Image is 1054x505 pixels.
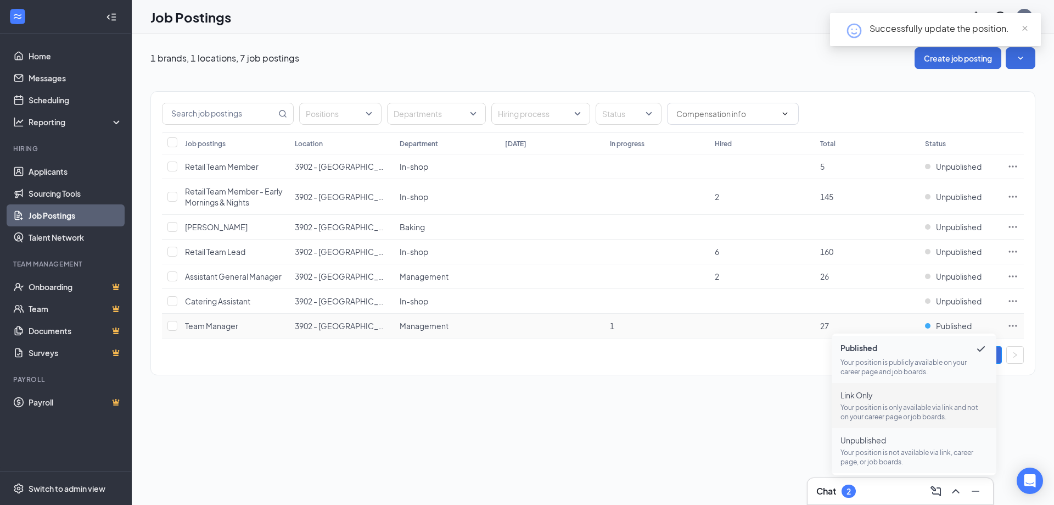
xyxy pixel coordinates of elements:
[815,132,920,154] th: Total
[295,247,399,257] span: 3902 - [GEOGRAPHIC_DATA]
[781,109,789,118] svg: ChevronDown
[394,215,499,240] td: Baking
[13,259,120,269] div: Team Management
[840,358,988,376] p: Your position is publicly available on your career page and job boards.
[936,191,982,202] span: Unpublished
[936,246,982,257] span: Unpublished
[295,296,399,306] span: 3902 - [GEOGRAPHIC_DATA]
[29,342,122,364] a: SurveysCrown
[400,321,448,331] span: Management
[185,162,259,171] span: Retail Team Member
[150,52,299,64] p: 1 brands, 1 locations, 7 job postings
[1007,246,1018,257] svg: Ellipses
[185,139,226,148] div: Job postings
[969,485,982,498] svg: Minimize
[947,482,965,500] button: ChevronUp
[400,247,428,257] span: In-shop
[394,240,499,264] td: In-shop
[936,161,982,172] span: Unpublished
[936,271,982,282] span: Unpublished
[816,485,836,497] h3: Chat
[29,276,122,298] a: OnboardingCrown
[846,487,851,496] div: 2
[29,483,105,494] div: Switch to admin view
[820,321,829,331] span: 27
[289,240,394,264] td: 3902 - Wethersfield
[974,342,988,356] svg: Checkmark
[29,89,122,111] a: Scheduling
[1006,47,1035,69] button: SmallChevronDown
[162,103,276,124] input: Search job postings
[915,47,1001,69] button: Create job posting
[840,448,988,467] p: Your position is not available via link, career page, or job boards.
[820,162,825,171] span: 5
[500,132,604,154] th: [DATE]
[400,139,438,148] div: Department
[13,144,120,153] div: Hiring
[1007,320,1018,331] svg: Ellipses
[150,8,231,26] h1: Job Postings
[289,314,394,338] td: 3902 - Wethersfield
[106,12,117,23] svg: Collapse
[604,132,709,154] th: In progress
[278,109,287,118] svg: MagnifyingGlass
[840,342,988,356] span: Published
[185,271,282,281] span: Assistant General Manager
[994,10,1007,24] svg: QuestionInfo
[1021,25,1029,32] span: close
[394,289,499,314] td: In-shop
[289,264,394,289] td: 3902 - Wethersfield
[845,22,863,40] svg: HappyFace
[295,192,399,202] span: 3902 - [GEOGRAPHIC_DATA]
[1007,191,1018,202] svg: Ellipses
[394,264,499,289] td: Management
[1020,12,1029,21] div: RS
[295,139,323,148] div: Location
[820,247,833,257] span: 160
[13,116,24,127] svg: Analysis
[29,160,122,182] a: Applicants
[394,314,499,338] td: Management
[29,226,122,248] a: Talent Network
[394,179,499,215] td: In-shop
[29,182,122,204] a: Sourcing Tools
[289,154,394,179] td: 3902 - Wethersfield
[185,296,250,306] span: Catering Assistant
[13,483,24,494] svg: Settings
[1015,53,1026,64] svg: SmallChevronDown
[936,296,982,307] span: Unpublished
[29,67,122,89] a: Messages
[295,271,399,281] span: 3902 - [GEOGRAPHIC_DATA]
[715,271,719,281] span: 2
[29,320,122,342] a: DocumentsCrown
[1006,346,1024,364] li: Next Page
[1007,296,1018,307] svg: Ellipses
[709,132,814,154] th: Hired
[29,45,122,67] a: Home
[949,485,962,498] svg: ChevronUp
[927,482,945,500] button: ComposeMessage
[295,321,399,331] span: 3902 - [GEOGRAPHIC_DATA]
[13,375,120,384] div: Payroll
[1017,468,1043,494] div: Open Intercom Messenger
[185,321,238,331] span: Team Manager
[29,204,122,226] a: Job Postings
[929,485,943,498] svg: ComposeMessage
[920,132,1002,154] th: Status
[289,215,394,240] td: 3902 - Wethersfield
[289,289,394,314] td: 3902 - Wethersfield
[967,482,984,500] button: Minimize
[29,116,123,127] div: Reporting
[185,186,283,207] span: Retail Team Member - Early Mornings & Nights
[1007,271,1018,282] svg: Ellipses
[400,222,425,232] span: Baking
[29,391,122,413] a: PayrollCrown
[820,192,833,202] span: 145
[936,320,972,331] span: Published
[676,108,776,120] input: Compensation info
[400,162,428,171] span: In-shop
[289,179,394,215] td: 3902 - Wethersfield
[840,390,988,401] span: Link Only
[29,298,122,320] a: TeamCrown
[295,162,399,171] span: 3902 - [GEOGRAPHIC_DATA]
